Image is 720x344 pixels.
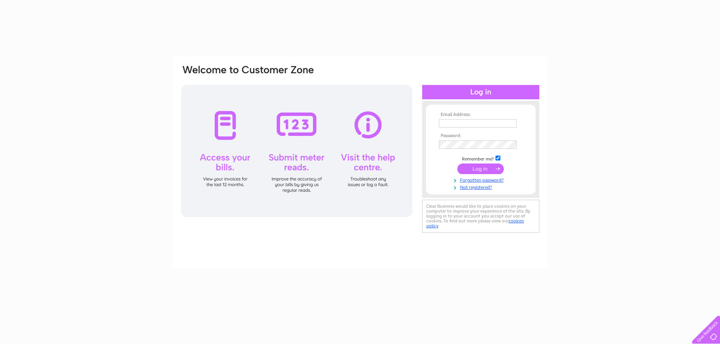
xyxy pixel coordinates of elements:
a: Not registered? [439,183,525,190]
th: Email Address: [437,112,525,117]
div: Clear Business would like to place cookies on your computer to improve your experience of the sit... [422,200,539,233]
a: cookies policy [426,218,524,228]
td: Remember me? [437,154,525,162]
a: Forgotten password? [439,176,525,183]
th: Password: [437,133,525,139]
input: Submit [457,164,504,174]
